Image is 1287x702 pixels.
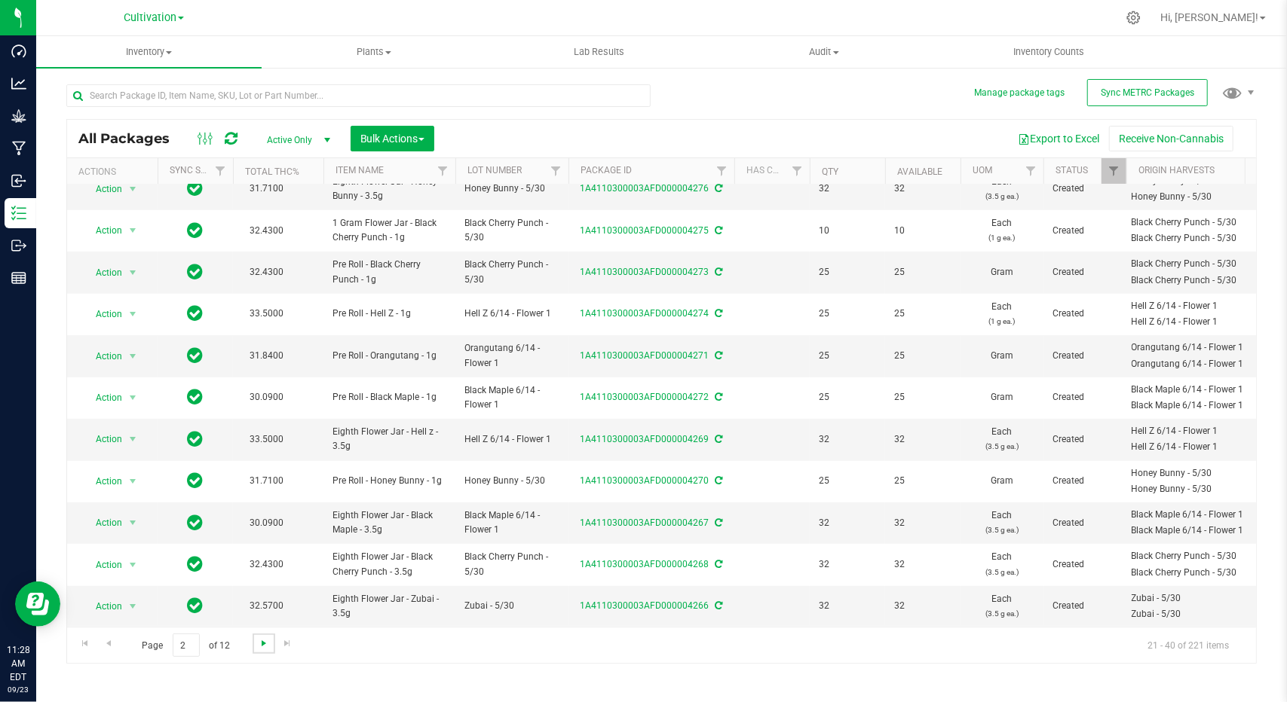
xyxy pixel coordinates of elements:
[242,470,291,492] span: 31.7100
[1132,591,1273,606] div: Value 1: Zubai - 5/30
[581,600,709,611] a: 1A4110300003AFD000004266
[188,470,204,491] span: In Sync
[464,383,559,412] span: Black Maple 6/14 - Flower 1
[894,599,951,613] span: 32
[188,220,204,241] span: In Sync
[351,126,434,151] button: Bulk Actions
[82,554,123,575] span: Action
[464,508,559,537] span: Black Maple 6/14 - Flower 1
[332,390,446,404] span: Pre Roll - Black Maple - 1g
[1132,299,1273,313] div: Value 1: Hell Z 6/14 - Flower 1
[36,45,262,59] span: Inventory
[188,429,204,450] span: In Sync
[464,599,559,613] span: Zubai - 5/30
[262,45,486,59] span: Plants
[1132,549,1273,563] div: Value 1: Black Cherry Punch - 5/30
[581,392,709,402] a: 1A4110300003AFD000004272
[1132,523,1273,538] div: Value 2: Black Maple 6/14 - Flower 1
[894,432,951,447] span: 32
[1132,257,1273,271] div: Value 1: Black Cherry Punch - 5/30
[713,225,723,236] span: Sync from Compliance System
[1132,315,1273,329] div: Value 2: Hell Z 6/14 - Flower 1
[82,179,123,200] span: Action
[973,165,992,175] a: UOM
[464,216,559,245] span: Black Cherry Punch - 5/30
[188,178,204,199] span: In Sync
[581,559,709,569] a: 1A4110300003AFD000004268
[1101,87,1194,98] span: Sync METRC Packages
[819,557,876,572] span: 32
[894,390,951,404] span: 25
[124,471,142,492] span: select
[188,303,204,324] span: In Sync
[1053,224,1117,238] span: Created
[712,36,937,68] a: Audit
[431,158,455,184] a: Filter
[464,307,559,321] span: Hell Z 6/14 - Flower 1
[464,258,559,286] span: Black Cherry Punch - 5/30
[7,643,29,684] p: 11:28 AM EDT
[360,133,424,145] span: Bulk Actions
[242,178,291,200] span: 31.7100
[1019,158,1043,184] a: Filter
[242,220,291,242] span: 32.4300
[11,141,26,156] inline-svg: Manufacturing
[581,267,709,277] a: 1A4110300003AFD000004273
[97,633,119,654] a: Go to the previous page
[1056,165,1088,175] a: Status
[970,230,1034,245] p: (1 g ea.)
[970,474,1034,488] span: Gram
[544,158,568,184] a: Filter
[78,166,152,177] div: Actions
[1132,383,1273,397] div: Value 1: Black Maple 6/14 - Flower 1
[124,262,142,283] span: select
[970,523,1034,537] p: (3.5 g ea.)
[1135,633,1241,656] span: 21 - 40 of 221 items
[894,182,951,196] span: 32
[1053,307,1117,321] span: Created
[819,265,876,279] span: 25
[785,158,810,184] a: Filter
[464,182,559,196] span: Honey Bunny - 5/30
[208,158,233,184] a: Filter
[82,387,123,408] span: Action
[581,434,709,444] a: 1A4110300003AFD000004269
[82,346,123,367] span: Action
[970,189,1034,203] p: (3.5 g ea.)
[894,516,951,530] span: 32
[82,220,123,241] span: Action
[894,474,951,488] span: 25
[1053,390,1117,404] span: Created
[332,508,446,537] span: Eighth Flower Jar - Black Maple - 3.5g
[242,386,291,408] span: 30.0900
[332,258,446,286] span: Pre Roll - Black Cherry Punch - 1g
[1053,474,1117,488] span: Created
[1138,165,1215,175] a: Origin Harvests
[124,554,142,575] span: select
[713,308,723,319] span: Sync from Compliance System
[970,349,1034,363] span: Gram
[11,173,26,188] inline-svg: Inbound
[1053,182,1117,196] span: Created
[11,44,26,59] inline-svg: Dashboard
[188,554,204,575] span: In Sync
[124,304,142,325] span: select
[332,474,446,488] span: Pre Roll - Honey Bunny - 1g
[1053,432,1117,447] span: Created
[15,581,60,627] iframe: Resource center
[1160,11,1258,23] span: Hi, [PERSON_NAME]!
[894,224,951,238] span: 10
[1132,440,1273,454] div: Value 2: Hell Z 6/14 - Flower 1
[332,425,446,453] span: Eighth Flower Jar - Hell z - 3.5g
[712,45,936,59] span: Audit
[936,36,1162,68] a: Inventory Counts
[1132,190,1273,204] div: Value 2: Honey Bunny - 5/30
[173,633,200,657] input: 2
[970,439,1034,453] p: (3.5 g ea.)
[188,261,204,282] span: In Sync
[242,345,291,367] span: 31.8400
[1132,466,1273,481] div: Value 1: Honey Bunny - 5/30
[713,350,723,361] span: Sync from Compliance System
[82,304,123,325] span: Action
[819,349,876,363] span: 25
